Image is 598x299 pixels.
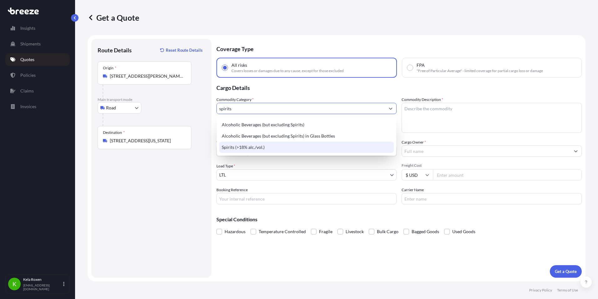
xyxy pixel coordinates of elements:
span: Used Goods [452,227,475,236]
div: Suggestions [219,119,394,153]
span: K [13,281,16,287]
span: Covers losses or damages due to any cause, except for those excluded [231,68,344,73]
div: Destination [103,130,125,135]
p: Reset Route Details [166,47,203,53]
p: Get a Quote [555,268,577,275]
input: Enter amount [433,169,582,181]
span: Bagged Goods [412,227,439,236]
p: Main transport mode [98,97,205,102]
input: Enter name [402,193,582,204]
p: [EMAIL_ADDRESS][DOMAIN_NAME] [23,283,62,291]
p: Special Conditions [216,217,582,222]
p: Coverage Type [216,39,582,58]
input: Full name [402,145,570,157]
span: Fragile [319,227,332,236]
label: Carrier Name [402,187,424,193]
span: LTL [219,172,226,178]
span: Road [106,105,116,111]
p: Quotes [20,56,34,63]
label: Commodity Description [402,97,443,103]
span: Temperature Controlled [259,227,306,236]
label: Commodity Category [216,97,254,103]
span: FPA [417,62,425,68]
p: Cargo Details [216,78,582,97]
span: Hazardous [225,227,246,236]
p: Get a Quote [88,13,139,23]
div: Alcoholic Beverages (but excluding Spirits) in Glass Bottles [219,130,394,142]
p: Invoices [20,103,36,110]
p: Shipments [20,41,41,47]
p: Privacy Policy [529,288,552,293]
button: Select transport [98,102,141,113]
p: Terms of Use [557,288,578,293]
p: Claims [20,88,34,94]
span: Commodity Value [216,139,397,144]
p: Insights [20,25,35,31]
p: Policies [20,72,36,78]
input: Destination [110,138,184,144]
div: Spirits (>18% alc./vol.) [219,142,394,153]
span: Load Type [216,163,235,169]
p: Kela Roxen [23,277,62,282]
label: Booking Reference [216,187,248,193]
label: Cargo Owner [402,139,426,145]
span: Livestock [346,227,364,236]
input: Origin [110,73,184,79]
button: Show suggestions [570,145,581,157]
span: "Free of Particular Average" - limited coverage for partial cargo loss or damage [417,68,543,73]
span: All risks [231,62,247,68]
span: Freight Cost [402,163,582,168]
button: Show suggestions [385,103,396,114]
div: Origin [103,66,116,71]
input: Select a commodity type [217,103,385,114]
div: Alcoholic Beverages (but excluding Spirits) [219,119,394,130]
p: Route Details [98,46,132,54]
span: Bulk Cargo [377,227,398,236]
input: Your internal reference [216,193,397,204]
